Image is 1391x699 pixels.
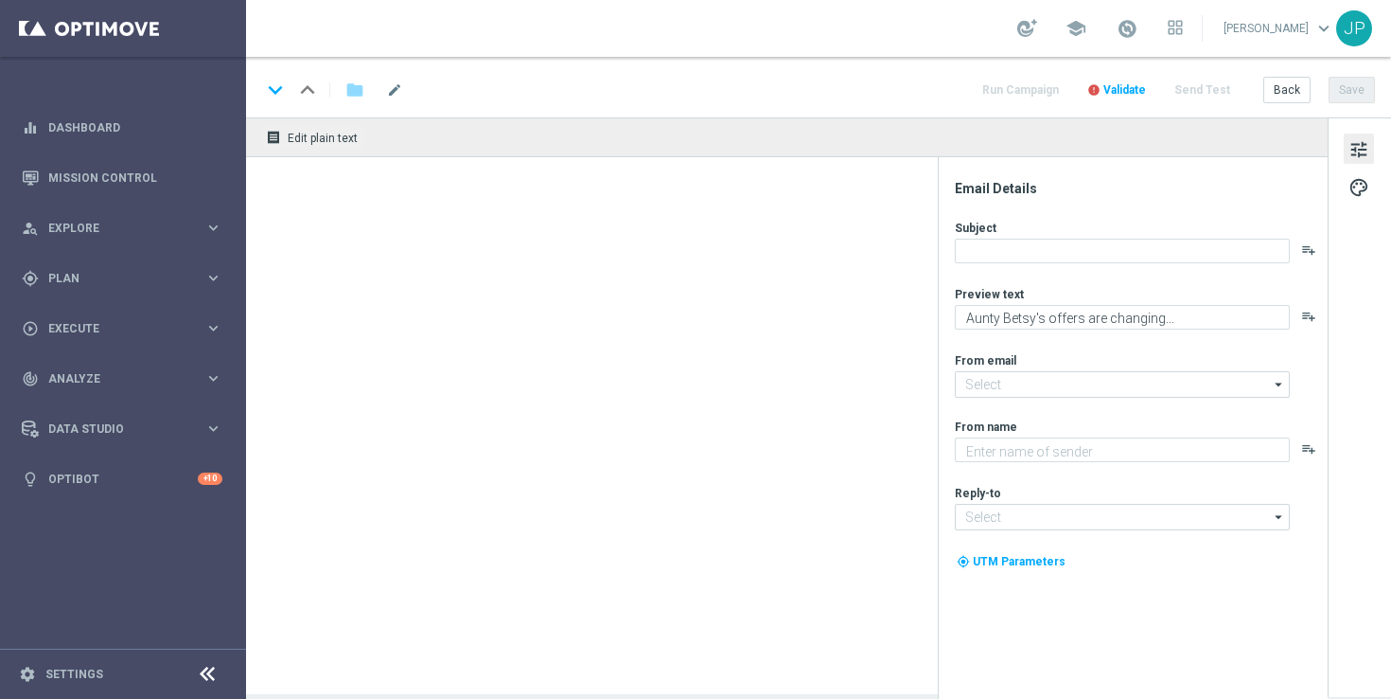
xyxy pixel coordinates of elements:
[21,472,223,487] button: lightbulb Optibot +10
[204,269,222,287] i: keyboard_arrow_right
[48,223,204,234] span: Explore
[204,420,222,438] i: keyboard_arrow_right
[345,79,364,101] i: folder
[48,102,222,152] a: Dashboard
[1336,10,1372,46] div: JP
[1348,137,1369,162] span: tune
[955,504,1290,530] input: Select
[21,371,223,386] button: track_changes Analyze keyboard_arrow_right
[1084,78,1149,103] button: error Validate
[1222,14,1336,43] a: [PERSON_NAME]keyboard_arrow_down
[955,371,1290,398] input: Select
[22,102,222,152] div: Dashboard
[1065,18,1086,39] span: school
[22,421,204,438] div: Data Studio
[22,370,39,387] i: track_changes
[955,221,996,236] label: Subject
[1348,175,1369,200] span: palette
[22,270,204,287] div: Plan
[957,555,970,568] i: my_location
[48,423,204,435] span: Data Studio
[22,270,39,287] i: gps_fixed
[48,323,204,334] span: Execute
[386,81,403,99] span: mode_edit
[955,420,1017,435] label: From name
[1301,309,1316,324] button: playlist_add
[22,320,204,337] div: Execute
[21,170,223,186] button: Mission Control
[21,271,223,286] button: gps_fixed Plan keyboard_arrow_right
[343,75,366,105] button: folder
[22,471,39,488] i: lightbulb
[1301,242,1316,258] button: playlist_add
[21,421,223,437] button: Data Studio keyboard_arrow_right
[266,130,281,145] i: receipt
[204,369,222,387] i: keyboard_arrow_right
[21,120,223,135] button: equalizer Dashboard
[22,220,204,237] div: Explore
[955,180,1326,197] div: Email Details
[21,221,223,236] button: person_search Explore keyboard_arrow_right
[1301,441,1316,457] button: playlist_add
[198,473,222,485] div: +10
[955,486,1001,501] label: Reply-to
[973,555,1065,568] span: UTM Parameters
[261,125,366,150] button: receipt Edit plain text
[48,273,204,284] span: Plan
[48,373,204,385] span: Analyze
[204,319,222,337] i: keyboard_arrow_right
[22,220,39,237] i: person_search
[204,219,222,237] i: keyboard_arrow_right
[22,119,39,136] i: equalizer
[22,152,222,203] div: Mission Control
[48,152,222,203] a: Mission Control
[288,132,358,145] span: Edit plain text
[48,454,198,504] a: Optibot
[1263,77,1311,103] button: Back
[19,666,36,683] i: settings
[955,287,1024,302] label: Preview text
[1270,372,1289,397] i: arrow_drop_down
[955,551,1067,572] button: my_location UTM Parameters
[1344,134,1374,164] button: tune
[1270,505,1289,529] i: arrow_drop_down
[22,370,204,387] div: Analyze
[21,321,223,336] button: play_circle_outline Execute keyboard_arrow_right
[1344,171,1374,202] button: palette
[261,76,290,104] i: keyboard_arrow_down
[1103,83,1146,97] span: Validate
[45,669,103,680] a: Settings
[22,320,39,337] i: play_circle_outline
[22,454,222,504] div: Optibot
[1313,18,1334,39] span: keyboard_arrow_down
[1329,77,1375,103] button: Save
[955,353,1016,368] label: From email
[1087,83,1100,97] i: error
